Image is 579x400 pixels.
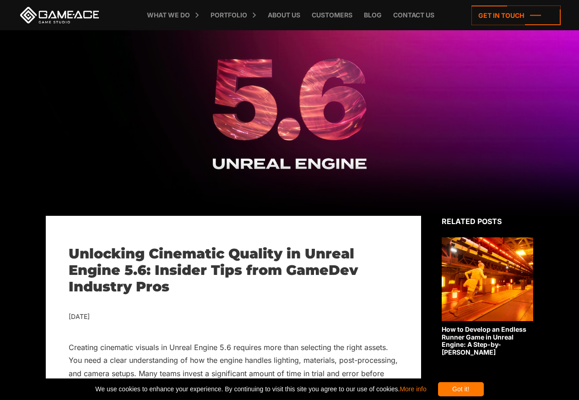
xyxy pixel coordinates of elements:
div: Got it! [438,382,484,396]
div: Related posts [442,216,533,227]
a: Get in touch [471,5,561,25]
h1: Unlocking Cinematic Quality in Unreal Engine 5.6: Insider Tips from GameDev Industry Pros [69,246,398,295]
a: More info [400,385,426,393]
div: [DATE] [69,311,398,323]
img: Related [442,237,533,321]
span: We use cookies to enhance your experience. By continuing to visit this site you agree to our use ... [95,382,426,396]
a: How to Develop an Endless Runner Game in Unreal Engine: A Step-by-[PERSON_NAME] [442,237,533,356]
